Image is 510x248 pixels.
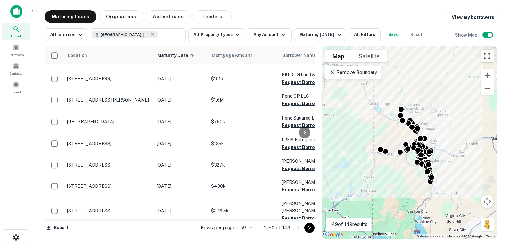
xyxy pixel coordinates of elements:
[329,69,377,76] p: Remove Boundary
[299,31,343,38] div: Maturing [DATE]
[208,46,278,64] th: Mortgage Amount
[211,140,275,147] p: $125k
[157,118,205,125] p: [DATE]
[12,89,21,95] span: Saved
[157,207,205,214] p: [DATE]
[481,82,494,95] button: Zoom out
[324,230,345,239] a: Open this area in Google Maps (opens a new window)
[146,10,191,23] button: Active Loans
[211,207,275,214] p: $276.5k
[153,46,208,64] th: Maturity Date
[157,183,205,190] p: [DATE]
[2,23,30,40] a: Search
[201,224,235,232] p: Rows per page:
[212,52,260,59] span: Mortgage Amount
[478,197,510,227] iframe: Chat Widget
[211,161,275,169] p: $327k
[67,141,150,146] p: [STREET_ADDRESS]
[325,50,351,62] button: Show street map
[193,10,232,23] button: Lenders
[278,46,349,64] th: Borrower Name
[282,136,346,143] p: P & M Enterprises LLC
[45,223,70,233] button: Export
[282,79,333,86] button: Request Borrower Info
[481,50,494,62] button: Toggle fullscreen view
[67,183,150,189] p: [STREET_ADDRESS]
[67,162,150,168] p: [STREET_ADDRESS]
[2,79,30,96] a: Saved
[67,76,150,81] p: [STREET_ADDRESS]
[211,96,275,103] p: $1.6M
[304,223,315,233] button: Go to next page
[2,60,30,77] a: Contacts
[101,32,149,37] span: [GEOGRAPHIC_DATA], [GEOGRAPHIC_DATA], [GEOGRAPHIC_DATA]
[45,10,96,23] button: Maturing Loans
[68,52,87,59] span: Location
[282,71,346,78] p: BIG DOG Land & Cattle LLC
[383,28,404,41] button: Save your search to get updates of matches that match your search criteria.
[481,195,494,208] button: Map camera controls
[247,28,292,41] button: Any Amount
[50,31,84,38] div: All sources
[99,10,143,23] button: Originations
[282,179,346,186] p: [PERSON_NAME]
[322,46,497,239] div: 0 0
[282,144,333,151] button: Request Borrower Info
[282,158,346,165] p: [PERSON_NAME]
[282,165,333,172] button: Request Borrower Info
[481,69,494,82] button: Zoom in
[349,28,381,41] button: All Filters
[211,183,275,190] p: $400k
[67,208,150,214] p: [STREET_ADDRESS]
[67,97,150,103] p: [STREET_ADDRESS][PERSON_NAME]
[282,114,346,121] p: Reno Squared LLC
[157,96,205,103] p: [DATE]
[2,41,30,59] a: Borrowers
[351,50,387,62] button: Show satellite imagery
[447,12,497,23] a: View my borrowers
[64,46,153,64] th: Location
[67,119,150,125] p: [GEOGRAPHIC_DATA]
[10,34,22,39] span: Search
[294,28,346,41] button: Maturing [DATE]
[45,28,87,41] button: All sources
[264,224,290,232] p: 1–50 of 149
[10,71,22,76] span: Contacts
[282,214,333,222] button: Request Borrower Info
[188,28,244,41] button: All Property Types
[282,121,333,129] button: Request Borrower Info
[282,93,346,100] p: Reno CP LLC
[211,75,275,82] p: $181k
[211,118,275,125] p: $750k
[330,220,367,228] p: 149 of 149 results
[447,235,482,238] span: Map data ©2025 Google
[282,52,316,59] span: Borrower Name
[406,28,427,41] button: Reset
[238,223,254,232] div: 50
[10,5,22,18] img: capitalize-icon.png
[282,186,333,194] button: Request Borrower Info
[416,234,443,239] button: Keyboard shortcuts
[157,52,196,59] span: Maturity Date
[324,230,345,239] img: Google
[282,100,333,107] button: Request Borrower Info
[157,161,205,169] p: [DATE]
[157,140,205,147] p: [DATE]
[157,75,205,82] p: [DATE]
[282,200,346,214] p: [PERSON_NAME] [PERSON_NAME]
[455,31,479,38] h6: Show Map
[8,52,24,57] span: Borrowers
[486,235,495,238] a: Terms (opens in new tab)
